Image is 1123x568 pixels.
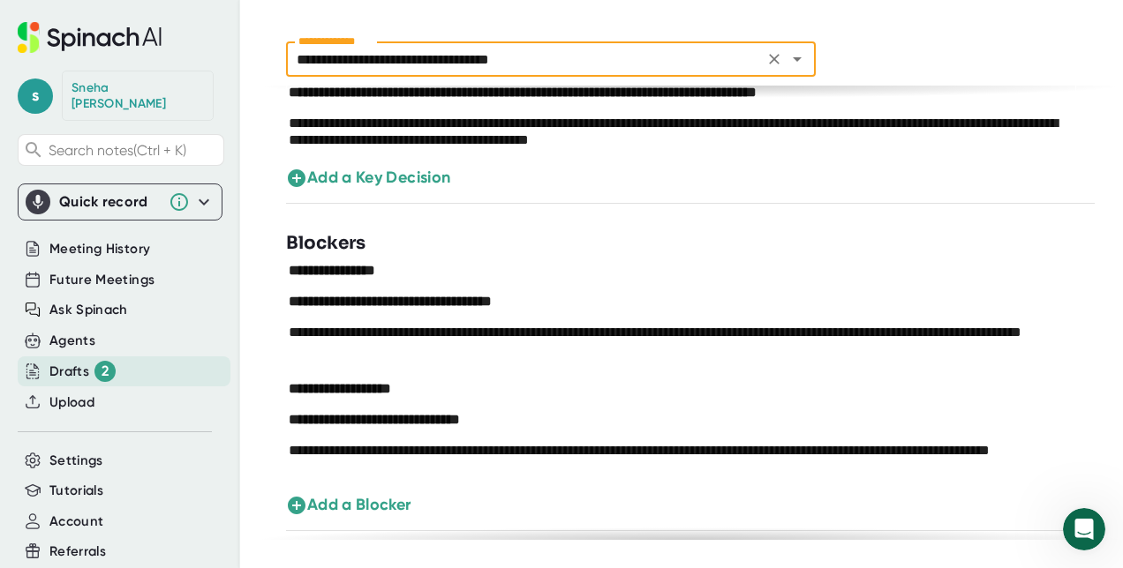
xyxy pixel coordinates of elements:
iframe: Intercom live chat [1063,508,1105,550]
button: Agents [49,331,95,351]
button: Open [785,47,810,71]
button: Add a Blocker [286,493,411,517]
button: Ask Spinach [49,300,128,320]
button: Account [49,512,103,532]
h3: Blockers [286,230,366,257]
button: Meeting History [49,239,150,259]
div: Sneha Shrivastav [72,80,204,111]
div: Drafts [49,361,116,382]
div: Quick record [59,193,160,211]
div: 2 [94,361,116,382]
button: Settings [49,451,103,471]
button: Clear [762,47,787,71]
button: Future Meetings [49,270,155,290]
button: Drafts 2 [49,361,116,382]
button: Add a Key Decision [286,166,450,190]
span: Search notes (Ctrl + K) [49,142,219,159]
div: Quick record [26,184,215,220]
button: Referrals [49,542,106,562]
button: Tutorials [49,481,103,501]
span: s [18,78,53,114]
button: Upload [49,392,94,413]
